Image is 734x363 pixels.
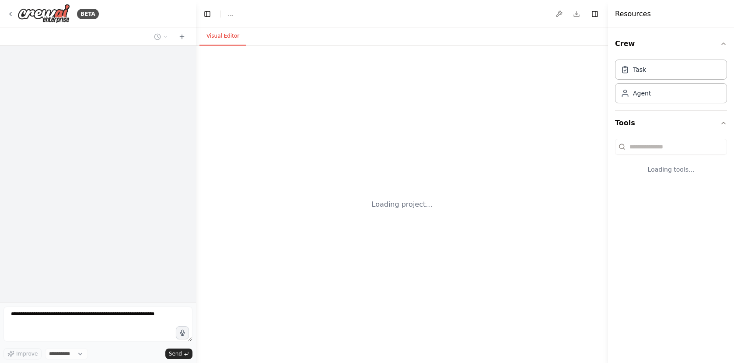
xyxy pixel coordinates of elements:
div: Tools [615,135,727,188]
div: BETA [77,9,99,19]
div: Loading project... [372,199,433,210]
span: Send [169,350,182,357]
button: Crew [615,32,727,56]
button: Send [165,349,192,359]
div: Crew [615,56,727,110]
span: Improve [16,350,38,357]
img: Logo [17,4,70,24]
div: Agent [633,89,651,98]
div: Task [633,65,646,74]
button: Start a new chat [175,32,189,42]
button: Visual Editor [199,27,246,46]
button: Click to speak your automation idea [176,326,189,339]
span: ... [228,10,234,18]
button: Hide right sidebar [589,8,601,20]
button: Tools [615,111,727,135]
button: Improve [3,348,42,359]
button: Hide left sidebar [201,8,213,20]
div: Loading tools... [615,158,727,181]
h4: Resources [615,9,651,19]
button: Switch to previous chat [150,32,171,42]
nav: breadcrumb [228,10,234,18]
